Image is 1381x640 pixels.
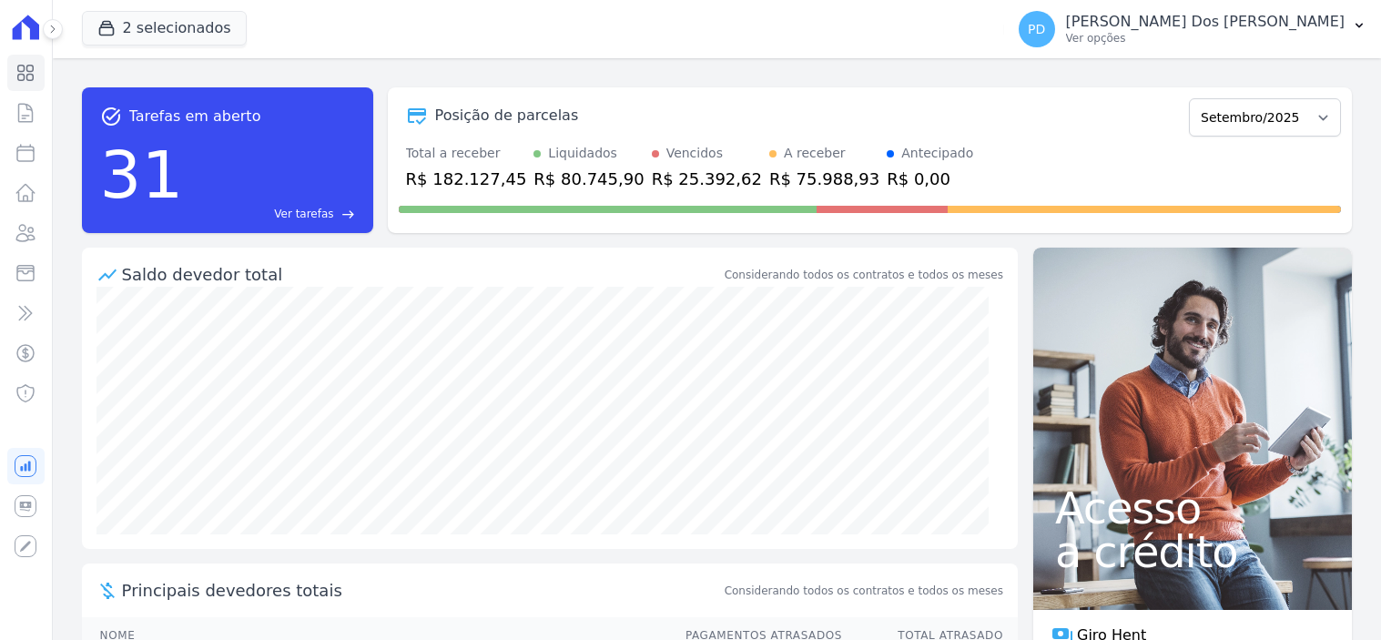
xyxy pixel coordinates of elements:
div: Posição de parcelas [435,105,579,127]
div: Total a receber [406,144,527,163]
div: A receber [784,144,846,163]
span: PD [1028,23,1045,36]
a: Ver tarefas east [190,206,354,222]
span: Tarefas em aberto [129,106,261,127]
p: [PERSON_NAME] Dos [PERSON_NAME] [1066,13,1345,31]
span: a crédito [1055,530,1330,574]
span: Principais devedores totais [122,578,721,603]
div: Liquidados [548,144,617,163]
div: 31 [100,127,184,222]
div: R$ 0,00 [887,167,973,191]
span: Ver tarefas [274,206,333,222]
div: Considerando todos os contratos e todos os meses [725,267,1003,283]
span: east [341,208,355,221]
button: 2 selecionados [82,11,247,46]
button: PD [PERSON_NAME] Dos [PERSON_NAME] Ver opções [1004,4,1381,55]
div: R$ 182.127,45 [406,167,527,191]
div: R$ 75.988,93 [769,167,879,191]
div: R$ 80.745,90 [533,167,644,191]
span: Considerando todos os contratos e todos os meses [725,583,1003,599]
div: Antecipado [901,144,973,163]
p: Ver opções [1066,31,1345,46]
span: Acesso [1055,486,1330,530]
div: R$ 25.392,62 [652,167,762,191]
span: task_alt [100,106,122,127]
div: Vencidos [666,144,723,163]
div: Saldo devedor total [122,262,721,287]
